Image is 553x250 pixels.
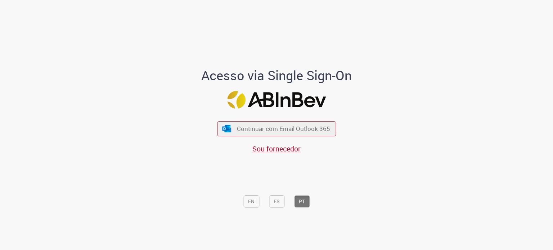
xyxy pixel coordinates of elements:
h1: Acesso via Single Sign-On [177,68,377,83]
img: ícone Azure/Microsoft 360 [222,125,232,132]
span: Continuar com Email Outlook 365 [237,124,330,133]
img: Logo ABInBev [227,91,326,109]
button: ícone Azure/Microsoft 360 Continuar com Email Outlook 365 [217,121,336,136]
a: Sou fornecedor [252,144,301,154]
button: ES [269,195,284,208]
button: PT [294,195,310,208]
button: EN [243,195,259,208]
